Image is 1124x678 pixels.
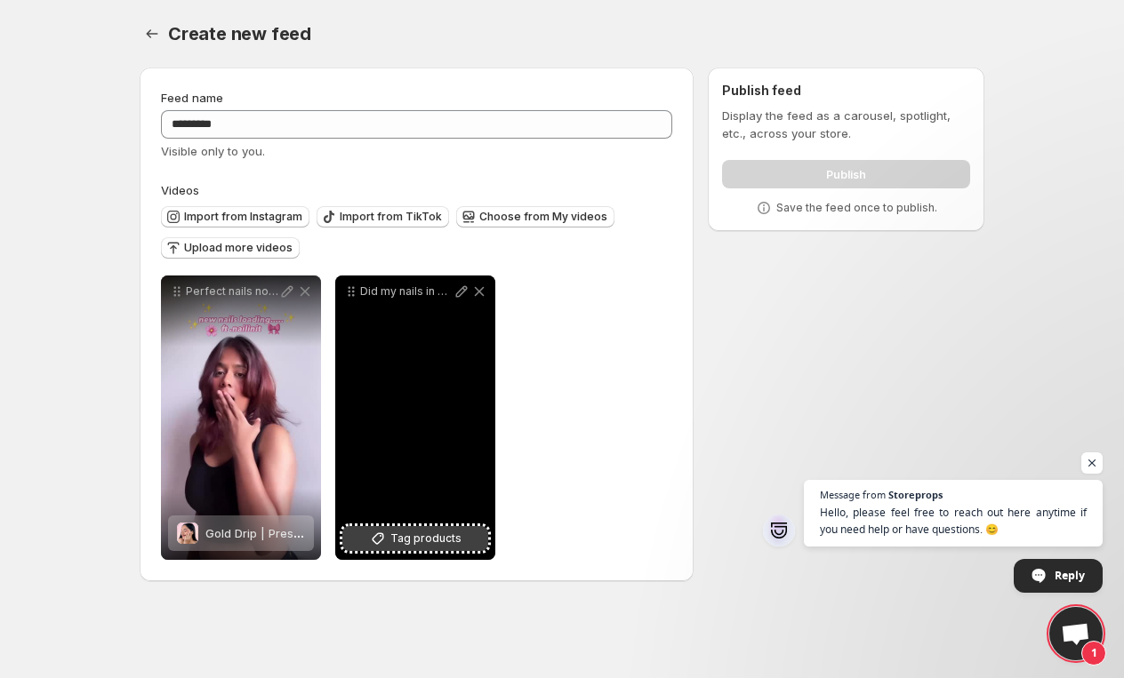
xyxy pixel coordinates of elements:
[161,91,223,105] span: Feed name
[1081,641,1106,666] span: 1
[342,526,488,551] button: Tag products
[1055,560,1085,591] span: Reply
[340,210,442,224] span: Import from TikTok
[722,107,970,142] p: Display the feed as a carousel, spotlight, etc., across your store.
[140,21,165,46] button: Settings
[820,490,886,499] span: Message from
[360,284,453,299] p: Did my nails in MINUTES Thankyou nailinitgirl Press-On Nails nailgamestrong pressonnails nailtok ...
[820,504,1087,538] span: Hello, please feel free to reach out here anytime if you need help or have questions. 😊
[390,530,462,547] span: Tag products
[205,526,638,540] span: Gold Drip | Press-On Nails | 24 pcs | Almond Shape | Long | Reusable Design
[479,210,607,224] span: Choose from My videos
[317,206,449,227] button: Import from TikTok
[184,210,302,224] span: Import from Instagram
[335,275,495,560] div: Did my nails in MINUTES Thankyou nailinitgirl Press-On Nails nailgamestrong pressonnails nailtok ...
[161,183,199,197] span: Videos
[184,241,293,255] span: Upload more videos
[722,82,970,100] h2: Publish feed
[888,490,943,499] span: Storeprops
[168,23,311,44] span: Create new feed
[161,144,265,158] span: Visible only to you.
[161,206,309,227] button: Import from Instagram
[186,284,278,299] p: Perfect nails no commitment nailinitgirl
[161,237,300,259] button: Upload more videos
[1049,607,1103,660] div: Open chat
[161,275,321,560] div: Perfect nails no commitment nailinitgirlGold Drip | Press-On Nails | 24 pcs | Almond Shape | Long...
[776,201,937,215] p: Save the feed once to publish.
[456,206,614,227] button: Choose from My videos
[177,522,198,544] img: Gold Drip | Press-On Nails | 24 pcs | Almond Shape | Long | Reusable Design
